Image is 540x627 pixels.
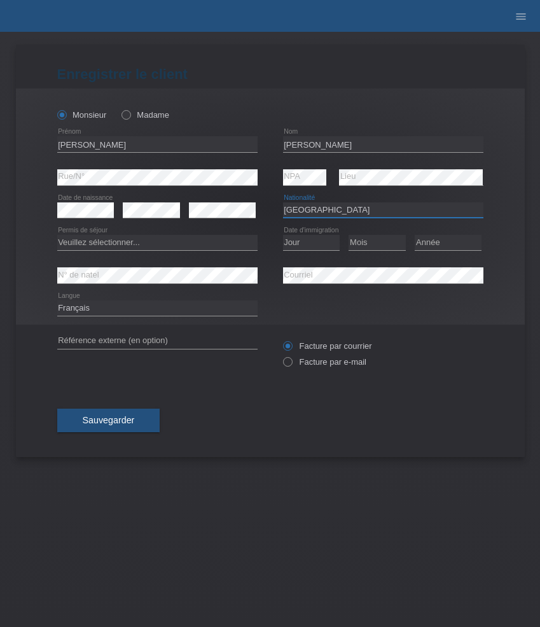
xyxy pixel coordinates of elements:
[283,357,366,367] label: Facture par e-mail
[121,110,130,118] input: Madame
[283,341,372,351] label: Facture par courrier
[57,110,66,118] input: Monsieur
[57,409,160,433] button: Sauvegarder
[57,110,107,120] label: Monsieur
[508,12,534,20] a: menu
[283,341,291,357] input: Facture par courrier
[121,110,169,120] label: Madame
[83,415,135,425] span: Sauvegarder
[57,66,483,82] h1: Enregistrer le client
[283,357,291,373] input: Facture par e-mail
[515,10,527,23] i: menu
